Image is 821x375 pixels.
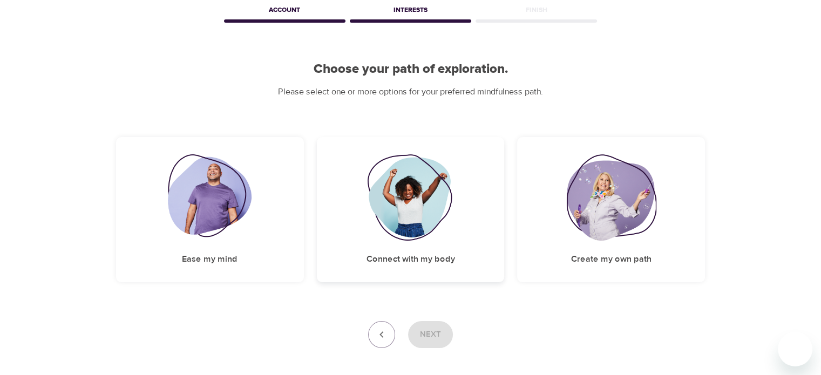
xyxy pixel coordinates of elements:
[571,254,652,265] h5: Create my own path
[566,154,656,241] img: Create my own path
[168,154,252,241] img: Ease my mind
[182,254,238,265] h5: Ease my mind
[116,86,705,98] p: Please select one or more options for your preferred mindfulness path.
[517,137,705,282] div: Create my own pathCreate my own path
[366,254,454,265] h5: Connect with my body
[116,62,705,77] h2: Choose your path of exploration.
[367,154,454,241] img: Connect with my body
[778,332,812,366] iframe: Button to launch messaging window
[116,137,304,282] div: Ease my mindEase my mind
[317,137,505,282] div: Connect with my bodyConnect with my body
